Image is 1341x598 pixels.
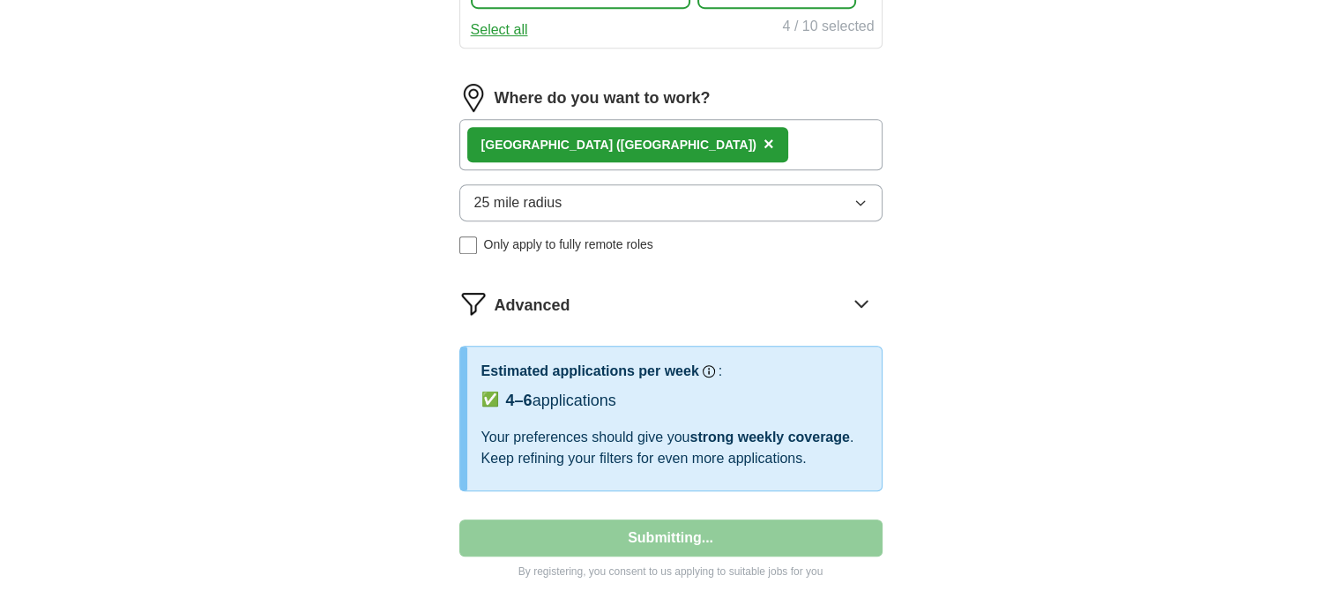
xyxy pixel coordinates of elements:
[474,192,562,213] span: 25 mile radius
[495,294,570,318] span: Advanced
[719,361,722,382] h3: :
[459,289,488,318] img: filter
[459,564,883,579] p: By registering, you consent to us applying to suitable jobs for you
[459,184,883,221] button: 25 mile radius
[506,389,616,413] div: applications
[689,430,849,445] span: strong weekly coverage
[481,389,499,410] span: ✅
[459,236,477,254] input: Only apply to fully remote roles
[764,134,774,153] span: ×
[782,16,874,41] div: 4 / 10 selected
[481,138,614,152] strong: [GEOGRAPHIC_DATA]
[764,131,774,158] button: ×
[459,84,488,112] img: location.png
[481,427,868,469] div: Your preferences should give you . Keep refining your filters for even more applications.
[495,86,711,110] label: Where do you want to work?
[484,235,653,254] span: Only apply to fully remote roles
[616,138,756,152] span: ([GEOGRAPHIC_DATA])
[481,361,699,382] h3: Estimated applications per week
[506,392,533,409] span: 4–6
[459,520,883,557] button: Submitting...
[471,19,528,41] button: Select all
